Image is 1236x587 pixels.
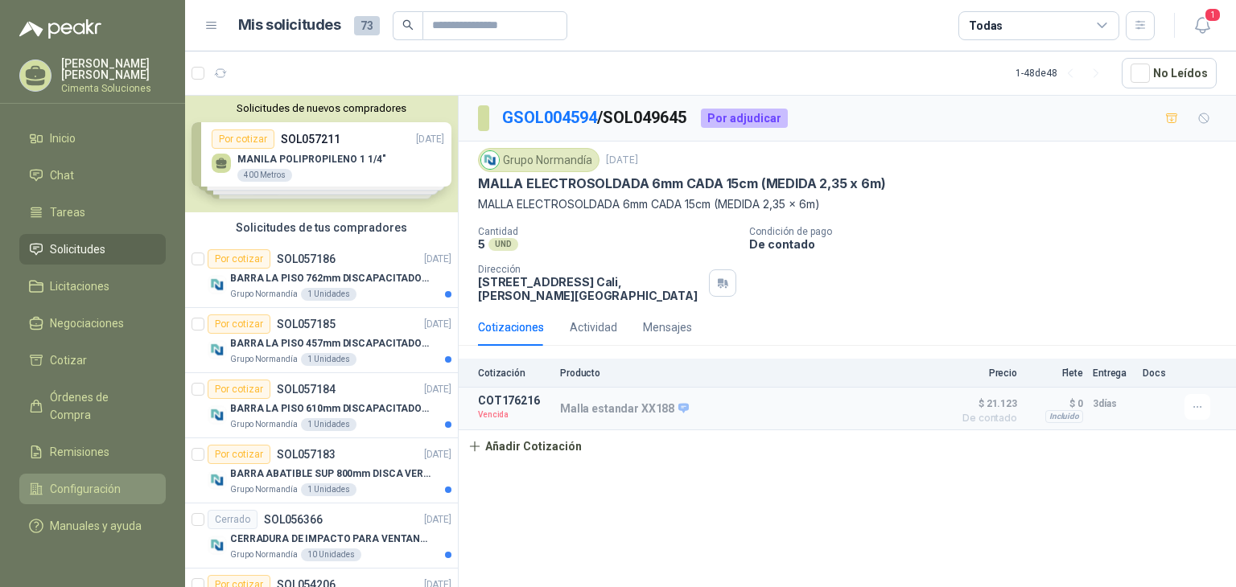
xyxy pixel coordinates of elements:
[478,175,885,192] p: MALLA ELECTROSOLDADA 6mm CADA 15cm (MEDIDA 2,35 x 6m)
[50,351,87,369] span: Cotizar
[208,314,270,334] div: Por cotizar
[643,318,692,336] div: Mensajes
[1093,394,1133,413] p: 3 días
[277,449,336,460] p: SOL057183
[19,234,166,265] a: Solicitudes
[50,277,109,295] span: Licitaciones
[50,240,105,258] span: Solicitudes
[19,19,101,39] img: Logo peakr
[185,96,458,212] div: Solicitudes de nuevos compradoresPor cotizarSOL057211[DATE] MANILA POLIPROPILENO 1 1/4"400 Metros...
[50,480,121,498] span: Configuración
[185,243,458,308] a: Por cotizarSOL057186[DATE] Company LogoBARRA LA PISO 762mm DISCAPACITADOS SOCOGrupo Normandía1 Un...
[1045,410,1083,423] div: Incluido
[1143,367,1175,379] p: Docs
[478,148,599,172] div: Grupo Normandía
[481,151,499,169] img: Company Logo
[1027,394,1083,413] p: $ 0
[424,317,451,332] p: [DATE]
[230,353,298,366] p: Grupo Normandía
[185,212,458,243] div: Solicitudes de tus compradores
[208,249,270,269] div: Por cotizar
[230,271,431,286] p: BARRA LA PISO 762mm DISCAPACITADOS SOCO
[301,483,356,496] div: 1 Unidades
[502,105,688,130] p: / SOL049645
[937,367,1017,379] p: Precio
[230,288,298,301] p: Grupo Normandía
[208,340,227,359] img: Company Logo
[478,226,736,237] p: Cantidad
[208,380,270,399] div: Por cotizar
[230,483,298,496] p: Grupo Normandía
[61,84,166,93] p: Cimenta Soluciones
[50,129,76,147] span: Inicio
[488,238,518,251] div: UND
[560,367,927,379] p: Producto
[749,237,1230,251] p: De contado
[1016,60,1109,86] div: 1 - 48 de 48
[185,438,458,503] a: Por cotizarSOL057183[DATE] Company LogoBARRA ABATIBLE SUP 800mm DISCA VERT SOCOGrupo Normandía1 U...
[192,102,451,114] button: Solicitudes de nuevos compradores
[230,532,431,547] p: CERRADURA DE IMPACTO PARA VENTANAS
[230,466,431,482] p: BARRA ABATIBLE SUP 800mm DISCA VERT SOCO
[1093,367,1133,379] p: Entrega
[301,288,356,301] div: 1 Unidades
[560,402,689,417] p: Malla estandar XX188
[1027,367,1083,379] p: Flete
[701,109,788,128] div: Por adjudicar
[301,353,356,366] div: 1 Unidades
[50,166,74,184] span: Chat
[19,474,166,504] a: Configuración
[50,517,142,535] span: Manuales y ayuda
[502,108,597,127] a: GSOL004594
[478,394,550,407] p: COT176216
[277,253,336,265] p: SOL057186
[478,264,702,275] p: Dirección
[354,16,380,35] span: 73
[277,318,336,330] p: SOL057185
[19,382,166,430] a: Órdenes de Compra
[50,388,150,424] span: Órdenes de Compra
[208,536,227,555] img: Company Logo
[230,418,298,431] p: Grupo Normandía
[969,17,1003,35] div: Todas
[570,318,617,336] div: Actividad
[19,197,166,228] a: Tareas
[1188,11,1217,40] button: 1
[208,405,227,425] img: Company Logo
[50,314,124,332] span: Negociaciones
[937,394,1017,413] span: $ 21.123
[277,384,336,395] p: SOL057184
[749,226,1230,237] p: Condición de pago
[424,382,451,397] p: [DATE]
[208,275,227,294] img: Company Logo
[185,308,458,373] a: Por cotizarSOL057185[DATE] Company LogoBARRA LA PISO 457mm DISCAPACITADOS SOCOGrupo Normandía1 Un...
[19,123,166,154] a: Inicio
[264,514,323,525] p: SOL056366
[19,160,166,191] a: Chat
[478,407,550,423] p: Vencida
[478,275,702,302] p: [STREET_ADDRESS] Cali , [PERSON_NAME][GEOGRAPHIC_DATA]
[230,548,298,561] p: Grupo Normandía
[424,447,451,462] p: [DATE]
[185,373,458,438] a: Por cotizarSOL057184[DATE] Company LogoBARRA LA PISO 610mm DISCAPACITADOS SOCOGrupo Normandía1 Un...
[424,512,451,527] p: [DATE]
[937,413,1017,423] span: De contado
[50,443,109,461] span: Remisiones
[230,401,431,417] p: BARRA LA PISO 610mm DISCAPACITADOS SOCO
[1122,58,1217,88] button: No Leídos
[301,548,361,561] div: 10 Unidades
[19,308,166,339] a: Negociaciones
[208,445,270,464] div: Por cotizar
[208,470,227,490] img: Company Logo
[478,237,485,251] p: 5
[478,195,1217,213] p: MALLA ELECTROSOLDADA 6mm CADA 15cm (MEDIDA 2,35 x 6m)
[301,418,356,431] div: 1 Unidades
[478,318,544,336] div: Cotizaciones
[19,271,166,302] a: Licitaciones
[19,511,166,541] a: Manuales y ayuda
[459,430,591,462] button: Añadir Cotización
[1204,7,1222,23] span: 1
[61,58,166,80] p: [PERSON_NAME] [PERSON_NAME]
[19,345,166,376] a: Cotizar
[208,510,257,529] div: Cerrado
